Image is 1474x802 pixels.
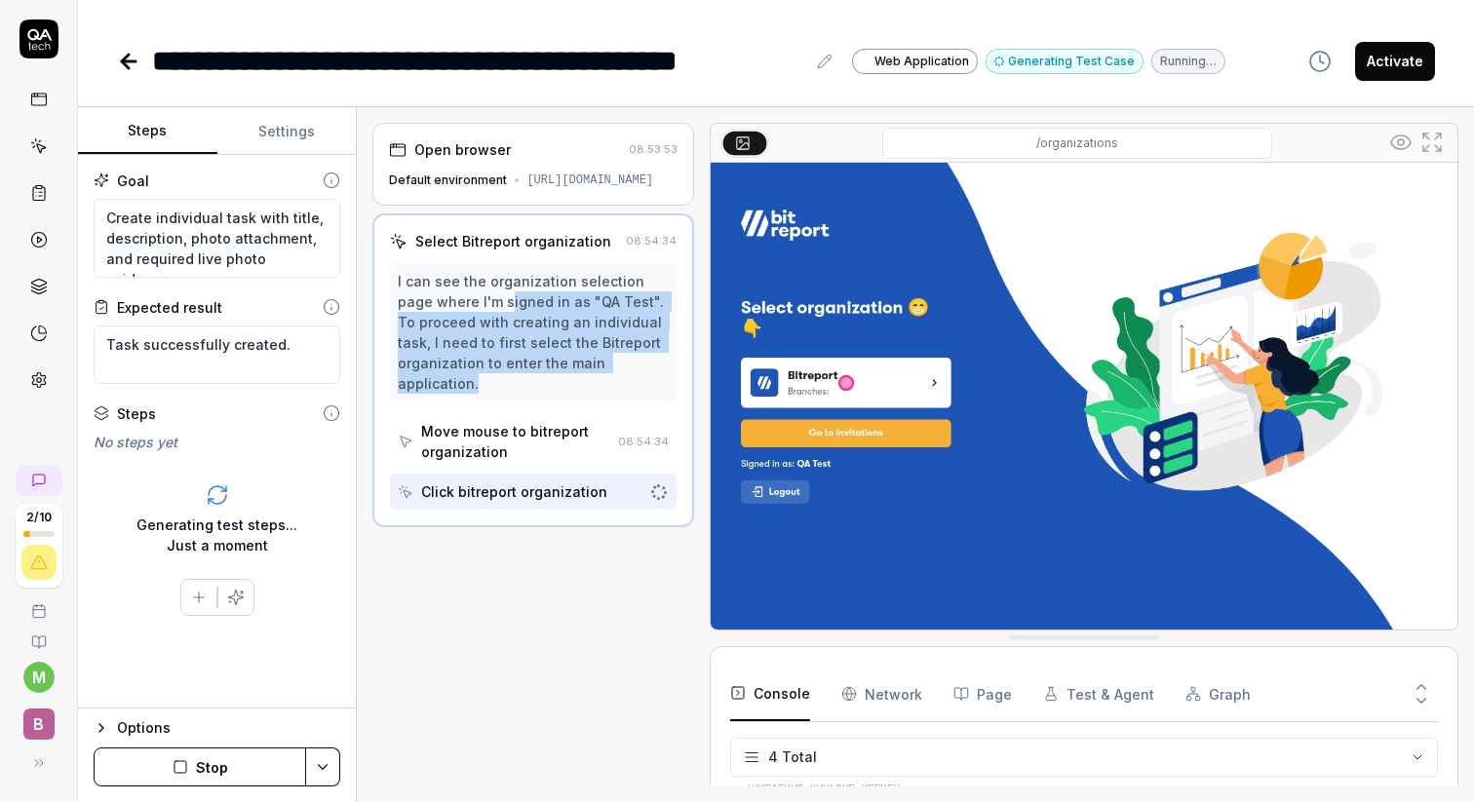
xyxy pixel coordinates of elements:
[117,297,222,318] div: Expected result
[23,662,55,693] button: m
[389,172,507,189] div: Default environment
[421,421,609,462] div: Move mouse to bitreport organization
[953,667,1012,721] button: Page
[874,53,969,70] span: Web Application
[8,619,69,650] a: Documentation
[78,108,217,155] button: Steps
[1185,667,1251,721] button: Graph
[117,171,149,191] div: Goal
[526,172,653,189] div: [URL][DOMAIN_NAME]
[94,716,340,740] button: Options
[986,49,1144,74] button: Generating Test Case
[414,139,511,160] div: Open browser
[8,693,69,744] button: B
[1043,667,1154,721] button: Test & Agent
[1355,42,1435,81] button: Activate
[117,716,340,740] div: Options
[8,588,69,619] a: Book a call with us
[390,413,676,470] button: Move mouse to bitreport organization08:54:34
[117,403,156,424] div: Steps
[94,432,340,452] div: No steps yet
[136,515,297,555] div: Generating test steps... Just a moment
[26,512,52,523] span: 2 / 10
[16,465,62,496] a: New conversation
[711,163,1457,630] img: Screenshot
[730,667,810,721] button: Console
[852,48,978,74] a: Web Application
[1151,49,1225,74] div: Running…
[629,142,678,156] time: 08:53:53
[1385,127,1416,158] button: Show all interative elements
[94,747,306,786] button: Stop
[618,435,669,448] time: 08:54:34
[1297,42,1343,81] button: View version history
[23,708,55,740] span: B
[841,667,922,721] button: Network
[421,481,607,502] div: Click bitreport organization
[217,108,357,155] button: Settings
[398,271,668,394] div: I can see the organization selection page where I'm signed in as "QA Test". To proceed with creat...
[626,234,677,248] time: 08:54:34
[746,778,1430,794] pre: IndexedDB upgrade needed
[1416,127,1448,158] button: Open in full screen
[390,474,676,510] button: Click bitreport organization
[415,231,611,251] div: Select Bitreport organization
